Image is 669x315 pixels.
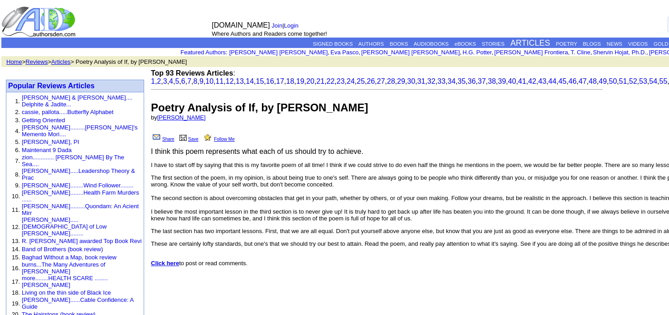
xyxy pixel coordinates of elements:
a: BLOGS [583,41,601,47]
a: 35 [457,77,465,85]
a: [PERSON_NAME]........Health Farm Murders ...... [22,189,139,203]
a: 41 [518,77,526,85]
a: [PERSON_NAME].........Quondam: An Acient Mirr [22,203,139,216]
a: 5 [175,77,179,85]
a: SIGNED BOOKS [313,41,353,47]
font: 6. [15,147,20,153]
a: Popular Reviews Articles [8,82,95,90]
a: BOOKS [390,41,408,47]
font: 15. [12,254,20,261]
a: 4 [169,77,173,85]
font: 19. [12,300,20,307]
a: Save [178,137,199,142]
a: 10 [205,77,213,85]
a: 36 [468,77,476,85]
font: 13. [12,238,20,244]
a: 39 [498,77,506,85]
a: AUTHORS [359,41,384,47]
font: 8. [15,171,20,178]
font: : [180,49,227,56]
a: 26 [367,77,375,85]
a: [PERSON_NAME]........Wind Follower........ [22,182,133,189]
a: 15 [256,77,264,85]
a: H.G. Potter [462,49,491,56]
a: 44 [548,77,557,85]
a: POETRY [556,41,577,47]
a: 47 [578,77,587,85]
a: 46 [568,77,577,85]
font: i [330,50,330,55]
a: 6 [181,77,185,85]
a: 13 [236,77,244,85]
a: Band of Brothers (book review) [22,246,103,253]
a: 8 [194,77,198,85]
a: 22 [326,77,334,85]
a: 28 [387,77,395,85]
a: 43 [538,77,546,85]
a: [PERSON_NAME].....Leadershop Theory & Prac [22,167,135,181]
a: 51 [619,77,627,85]
a: [PERSON_NAME], PI [22,138,79,145]
font: Where Authors and Readers come together! [212,30,327,37]
font: i [648,50,649,55]
a: cassie, pallota.....Butterfly Alphabet [22,109,113,115]
font: Poetry Analysis of If, by [PERSON_NAME] [151,101,368,114]
a: Baghad Without a Map, book review [22,254,116,261]
a: 16 [266,77,274,85]
a: [PERSON_NAME] & [PERSON_NAME].... Delphite & Jadite... [22,94,132,108]
a: 33 [437,77,446,85]
a: 42 [528,77,536,85]
font: 1. [15,98,20,105]
a: more........HEALTH SCARE ........[PERSON_NAME] [22,275,108,288]
a: 31 [417,77,425,85]
a: 34 [447,77,456,85]
a: [PERSON_NAME] Frontiera [494,49,568,56]
a: AUDIOBOOKS [414,41,449,47]
a: 7 [187,77,191,85]
a: 25 [357,77,365,85]
a: 30 [407,77,415,85]
img: library.gif [178,134,188,141]
a: 45 [558,77,567,85]
a: Eva Pasco [330,49,359,56]
font: 17. [12,278,20,285]
font: I think this poem represents what each of us should try to achieve. [151,148,364,155]
a: Reviews [25,58,48,65]
a: 9 [199,77,204,85]
a: 24 [347,77,355,85]
font: 14. [12,246,20,253]
a: Featured Authors [180,49,226,56]
font: i [493,50,494,55]
font: i [592,50,593,55]
font: 10. [12,193,20,200]
img: share_page.gif [153,134,160,141]
a: GOLD [654,41,669,47]
font: i [570,50,571,55]
a: Getting Oriented [22,117,65,124]
a: R. [PERSON_NAME] awarded Top Book Revi [22,238,141,244]
a: Living on the thin side of Black Ice [22,289,111,296]
a: 48 [589,77,597,85]
a: Home [6,58,22,65]
a: Follow Me [202,137,235,142]
font: 5. [15,138,20,145]
font: | [271,22,301,29]
a: 54 [649,77,657,85]
a: ARTICLES [510,38,550,48]
a: 32 [427,77,436,85]
a: 52 [629,77,637,85]
a: 49 [599,77,607,85]
a: zion............. [PERSON_NAME] By The Sea.... [22,154,124,167]
font: [DOMAIN_NAME] [212,21,270,29]
a: 18 [286,77,294,85]
a: NEWS [607,41,623,47]
a: Share [151,137,175,142]
font: i [360,50,361,55]
a: 27 [377,77,385,85]
a: [PERSON_NAME].........[PERSON_NAME]'s Memento Mori.... [22,124,137,138]
a: Articles [51,58,71,65]
a: 12 [226,77,234,85]
a: [PERSON_NAME]......Cable Confidence: A Guide [22,296,133,310]
a: [PERSON_NAME].....[DEMOGRAPHIC_DATA] of Low [PERSON_NAME]........ [22,216,107,237]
